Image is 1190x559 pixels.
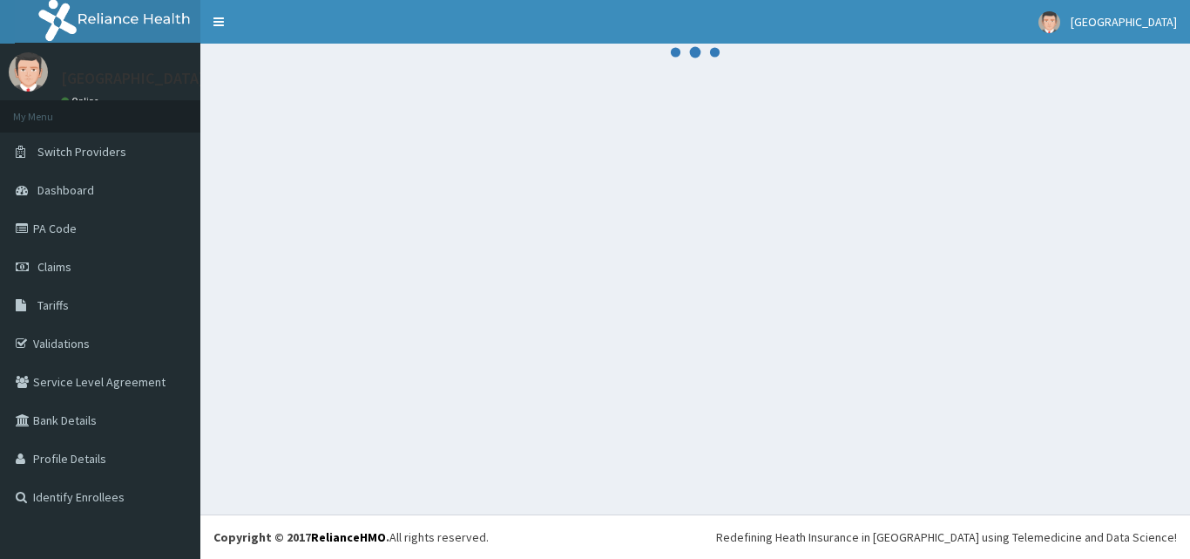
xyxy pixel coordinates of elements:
[61,71,205,86] p: [GEOGRAPHIC_DATA]
[669,26,721,78] svg: audio-loading
[716,528,1177,546] div: Redefining Heath Insurance in [GEOGRAPHIC_DATA] using Telemedicine and Data Science!
[37,297,69,313] span: Tariffs
[37,182,94,198] span: Dashboard
[213,529,389,545] strong: Copyright © 2017 .
[37,144,126,160] span: Switch Providers
[9,52,48,92] img: User Image
[61,95,103,107] a: Online
[1038,11,1060,33] img: User Image
[37,259,71,275] span: Claims
[1071,14,1177,30] span: [GEOGRAPHIC_DATA]
[311,529,386,545] a: RelianceHMO
[200,515,1190,559] footer: All rights reserved.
